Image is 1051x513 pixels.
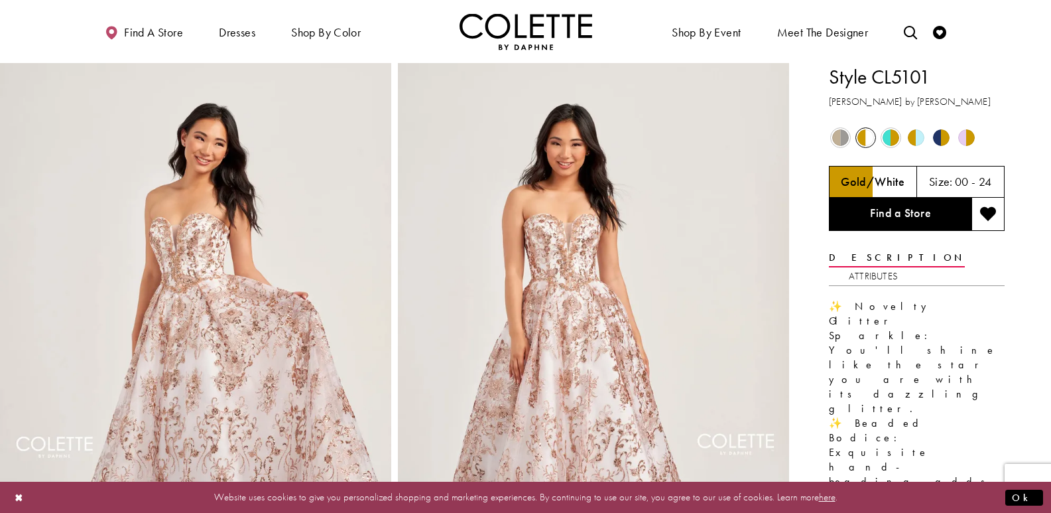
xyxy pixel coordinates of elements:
a: Meet the designer [774,13,872,50]
a: Find a store [101,13,186,50]
span: Dresses [216,13,259,50]
a: Attributes [849,267,898,286]
span: Shop by color [291,26,361,39]
a: Description [829,248,965,267]
a: Visit Home Page [460,13,592,50]
span: Shop By Event [672,26,741,39]
span: Shop By Event [668,13,744,50]
div: Light Blue/Gold [904,126,928,149]
h1: Style CL5101 [829,63,1005,91]
h5: Chosen color [841,175,904,188]
div: Turquoise/Gold [879,126,902,149]
span: Find a store [124,26,183,39]
div: Product color controls state depends on size chosen [829,125,1005,151]
button: Submit Dialog [1005,489,1043,506]
span: Shop by color [288,13,364,50]
a: Check Wishlist [930,13,950,50]
div: Gold/Pewter [829,126,852,149]
span: Meet the designer [777,26,869,39]
h3: [PERSON_NAME] by [PERSON_NAME] [829,94,1005,110]
span: Size: [929,174,953,189]
span: Dresses [219,26,255,39]
img: Colette by Daphne [460,13,592,50]
button: Close Dialog [8,486,31,509]
a: Toggle search [900,13,920,50]
div: Lilac/Gold [955,126,978,149]
div: Navy/Gold [930,126,953,149]
h5: 00 - 24 [955,175,992,188]
button: Add to wishlist [971,198,1005,231]
a: here [819,490,835,504]
div: Gold/White [854,126,877,149]
a: Find a Store [829,198,971,231]
p: Website uses cookies to give you personalized shopping and marketing experiences. By continuing t... [95,488,956,506]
